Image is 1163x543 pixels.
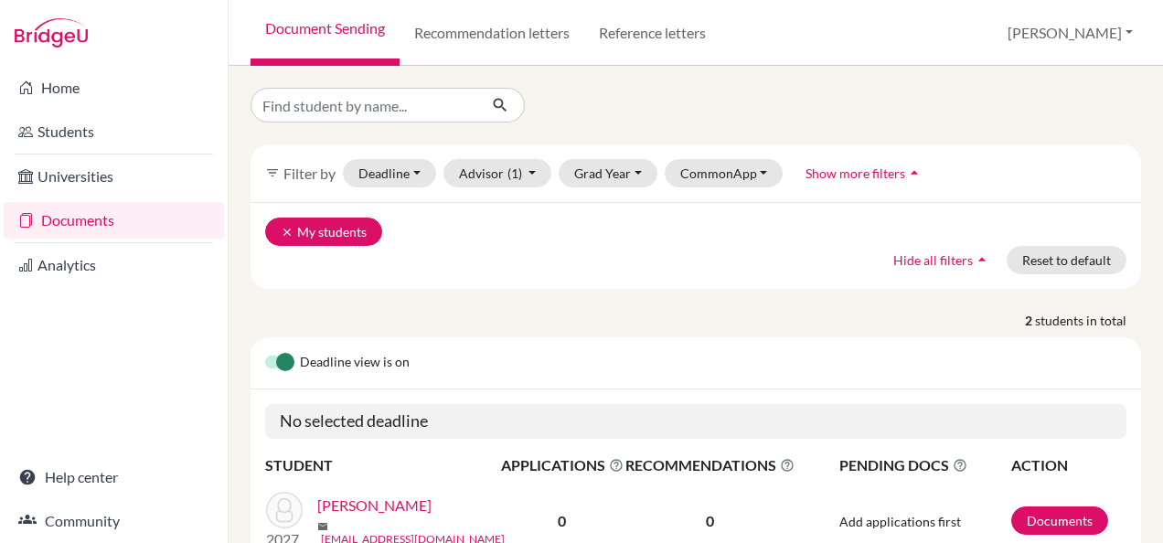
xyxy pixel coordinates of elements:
img: Goel, Aditya [266,492,303,528]
img: Bridge-U [15,18,88,48]
p: 0 [625,510,795,532]
button: Deadline [343,159,436,187]
button: Show more filtersarrow_drop_up [790,159,939,187]
b: 0 [558,512,566,529]
a: Help center [4,459,224,495]
input: Find student by name... [251,88,477,122]
button: CommonApp [665,159,784,187]
strong: 2 [1025,311,1035,330]
span: mail [317,521,328,532]
span: PENDING DOCS [839,454,1009,476]
button: clearMy students [265,218,382,246]
button: Hide all filtersarrow_drop_up [878,246,1007,274]
span: Filter by [283,165,336,182]
button: Grad Year [559,159,657,187]
span: (1) [507,165,522,181]
a: Analytics [4,247,224,283]
i: clear [281,226,293,239]
a: Home [4,69,224,106]
th: ACTION [1010,453,1126,477]
h5: No selected deadline [265,404,1126,439]
a: Documents [4,202,224,239]
span: APPLICATIONS [501,454,624,476]
a: [PERSON_NAME] [317,495,432,516]
button: Reset to default [1007,246,1126,274]
span: RECOMMENDATIONS [625,454,795,476]
a: Students [4,113,224,150]
i: filter_list [265,165,280,180]
span: Add applications first [839,514,961,529]
button: Advisor(1) [443,159,552,187]
span: Show more filters [806,165,905,181]
a: Documents [1011,506,1108,535]
a: Community [4,503,224,539]
i: arrow_drop_up [905,164,923,182]
button: [PERSON_NAME] [999,16,1141,50]
i: arrow_drop_up [973,250,991,269]
a: Universities [4,158,224,195]
span: Hide all filters [893,252,973,268]
th: STUDENT [265,453,500,477]
span: students in total [1035,311,1141,330]
span: Deadline view is on [300,352,410,374]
